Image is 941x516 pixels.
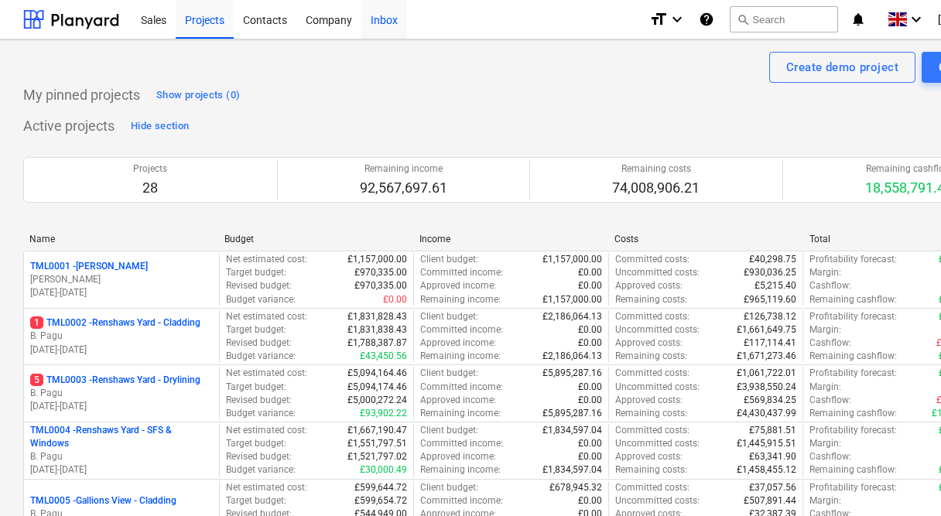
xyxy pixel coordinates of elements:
p: Remaining income : [420,407,501,420]
p: Cashflow : [809,279,851,292]
p: Profitability forecast : [809,253,897,266]
p: £37,057.56 [749,481,796,494]
p: Margin : [809,381,841,394]
p: Committed costs : [615,481,689,494]
p: Uncommitted costs : [615,381,700,394]
p: Client budget : [420,481,478,494]
p: £93,902.22 [360,407,407,420]
p: £43,450.56 [360,350,407,363]
p: Remaining income : [420,293,501,306]
p: £30,000.49 [360,463,407,477]
p: £0.00 [578,337,602,350]
p: £117,114.41 [744,337,796,350]
p: Budget variance : [226,350,296,363]
div: Name [29,234,212,244]
p: 28 [133,179,167,197]
p: Approved income : [420,279,496,292]
p: £40,298.75 [749,253,796,266]
p: Committed costs : [615,310,689,323]
p: £5,215.40 [755,279,796,292]
p: Revised budget : [226,337,292,350]
span: 5 [30,374,43,386]
i: notifications [850,10,866,29]
p: Remaining costs : [615,407,687,420]
p: [DATE] - [DATE] [30,343,213,357]
div: TML0004 -Renshaws Yard - SFS & WindowsB. Pagu[DATE]-[DATE] [30,424,213,477]
p: £5,000,272.24 [347,394,407,407]
p: £0.00 [578,394,602,407]
p: Client budget : [420,367,478,380]
p: £1,834,597.04 [542,463,602,477]
p: £1,831,838.43 [347,323,407,337]
p: £0.00 [578,381,602,394]
p: £1,671,273.46 [737,350,796,363]
p: 74,008,906.21 [612,179,700,197]
div: 5TML0003 -Renshaws Yard - DryliningB. Pagu[DATE]-[DATE] [30,374,213,413]
p: TML0002 - Renshaws Yard - Cladding [30,316,200,330]
p: Profitability forecast : [809,424,897,437]
p: Margin : [809,437,841,450]
p: TML0003 - Renshaws Yard - Drylining [30,374,200,387]
p: Committed costs : [615,367,689,380]
p: £0.00 [578,279,602,292]
i: keyboard_arrow_down [907,10,926,29]
div: TML0001 -[PERSON_NAME][PERSON_NAME][DATE]-[DATE] [30,260,213,299]
p: £75,881.51 [749,424,796,437]
p: Remaining costs : [615,350,687,363]
button: Create demo project [769,52,915,83]
p: Remaining cashflow : [809,407,897,420]
p: £599,654.72 [354,494,407,507]
p: £0.00 [578,266,602,279]
p: My pinned projects [23,86,140,104]
p: Uncommitted costs : [615,323,700,337]
p: £5,094,174.46 [347,381,407,394]
p: Profitability forecast : [809,367,897,380]
p: £5,895,287.16 [542,407,602,420]
p: £599,644.72 [354,481,407,494]
p: B. Pagu [30,387,213,400]
p: Uncommitted costs : [615,266,700,279]
p: Committed income : [420,437,503,450]
p: Approved costs : [615,450,683,463]
p: [PERSON_NAME] [30,273,213,286]
button: Search [730,6,838,32]
p: Approved income : [420,394,496,407]
p: £507,891.44 [744,494,796,507]
p: Net estimated cost : [226,367,307,380]
span: 1 [30,316,43,329]
p: Revised budget : [226,394,292,407]
p: £1,551,797.51 [347,437,407,450]
p: £0.00 [383,293,407,306]
p: Remaining cashflow : [809,463,897,477]
p: Budget variance : [226,407,296,420]
p: Margin : [809,266,841,279]
p: £2,186,064.13 [542,310,602,323]
p: TML0004 - Renshaws Yard - SFS & Windows [30,424,213,450]
p: Net estimated cost : [226,481,307,494]
p: B. Pagu [30,330,213,343]
i: format_size [649,10,668,29]
p: TML0001 - [PERSON_NAME] [30,260,148,273]
p: Remaining cashflow : [809,350,897,363]
p: £1,157,000.00 [347,253,407,266]
p: Projects [133,162,167,176]
p: £930,036.25 [744,266,796,279]
p: Approved costs : [615,394,683,407]
p: Margin : [809,323,841,337]
p: £1,157,000.00 [542,293,602,306]
p: Budget variance : [226,293,296,306]
p: Target budget : [226,381,286,394]
p: Uncommitted costs : [615,494,700,507]
p: Cashflow : [809,337,851,350]
p: Remaining costs : [615,463,687,477]
p: Profitability forecast : [809,310,897,323]
p: £2,186,064.13 [542,350,602,363]
p: £1,661,649.75 [737,323,796,337]
p: £1,445,915.51 [737,437,796,450]
div: Income [419,234,602,244]
p: Remaining income [360,162,447,176]
p: Net estimated cost : [226,253,307,266]
p: [DATE] - [DATE] [30,400,213,413]
p: £0.00 [578,494,602,507]
p: £0.00 [578,323,602,337]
